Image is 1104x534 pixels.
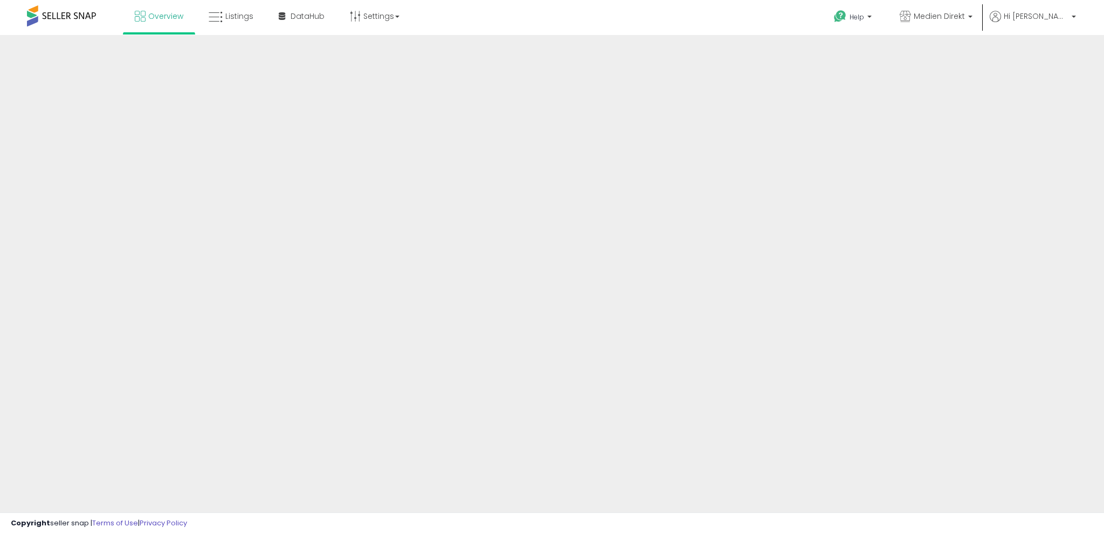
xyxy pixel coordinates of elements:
[914,11,965,22] span: Medien Direkt
[1004,11,1068,22] span: Hi [PERSON_NAME]
[148,11,183,22] span: Overview
[833,10,847,23] i: Get Help
[291,11,325,22] span: DataHub
[990,11,1076,35] a: Hi [PERSON_NAME]
[825,2,882,35] a: Help
[850,12,864,22] span: Help
[225,11,253,22] span: Listings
